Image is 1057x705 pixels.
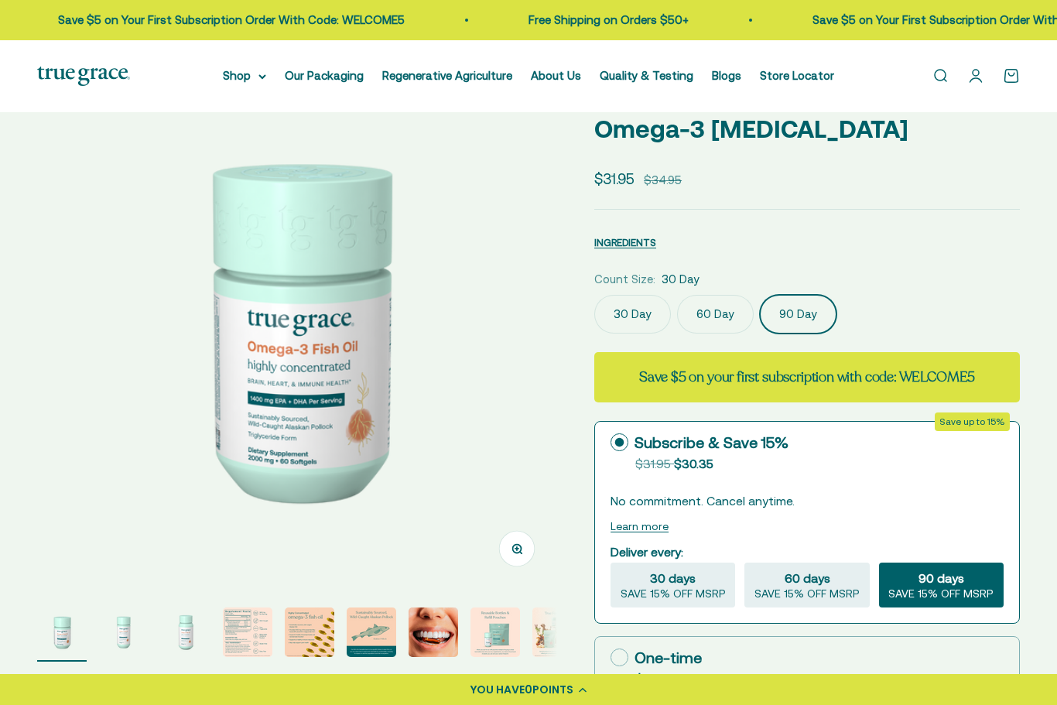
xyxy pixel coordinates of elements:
[532,607,582,662] button: Go to item 9
[223,607,272,657] img: We source our fish oil from Alaskan Pollock that have been freshly caught for human consumption i...
[760,69,834,82] a: Store Locator
[223,607,272,662] button: Go to item 4
[285,69,364,82] a: Our Packaging
[99,607,149,662] button: Go to item 2
[223,67,266,85] summary: Shop
[161,607,210,657] img: Omega-3 Fish Oil
[531,69,581,82] a: About Us
[409,607,458,662] button: Go to item 7
[99,607,149,657] img: Omega-3 Fish Oil
[347,607,396,657] img: Our fish oil is traceable back to the specific fishery it came form, so you can check that it mee...
[347,607,396,662] button: Go to item 6
[382,69,512,82] a: Regenerative Agriculture
[594,237,656,248] span: INGREDIENTS
[285,607,334,662] button: Go to item 5
[532,607,582,657] img: Our full product line provides a robust and comprehensive offering for a true foundation of healt...
[644,171,682,190] compare-at-price: $34.95
[712,69,741,82] a: Blogs
[37,69,557,589] img: Omega-3 Fish Oil for Brain, Heart, and Immune Health* Sustainably sourced, wild-caught Alaskan fi...
[161,607,210,662] button: Go to item 3
[639,368,975,386] strong: Save $5 on your first subscription with code: WELCOME5
[594,270,655,289] legend: Count Size:
[470,682,525,697] span: YOU HAVE
[594,233,656,252] button: INGREDIENTS
[470,607,520,657] img: When you opt for our refill pouches instead of buying a whole new bottle every time you buy suppl...
[285,607,334,657] img: - Sustainably sourced, wild-caught Alaskan fish - Provides 1400 mg of the essential fatty Acids E...
[525,682,532,697] span: 0
[532,682,573,697] span: POINTS
[37,607,87,662] button: Go to item 1
[594,109,1020,149] p: Omega-3 [MEDICAL_DATA]
[37,607,87,657] img: Omega-3 Fish Oil for Brain, Heart, and Immune Health* Sustainably sourced, wild-caught Alaskan fi...
[409,607,458,657] img: Alaskan Pollock live a short life and do not bio-accumulate heavy metals and toxins the way older...
[600,69,693,82] a: Quality & Testing
[470,607,520,662] button: Go to item 8
[528,13,688,26] a: Free Shipping on Orders $50+
[57,11,404,29] p: Save $5 on Your First Subscription Order With Code: WELCOME5
[662,270,700,289] span: 30 Day
[594,167,635,190] sale-price: $31.95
